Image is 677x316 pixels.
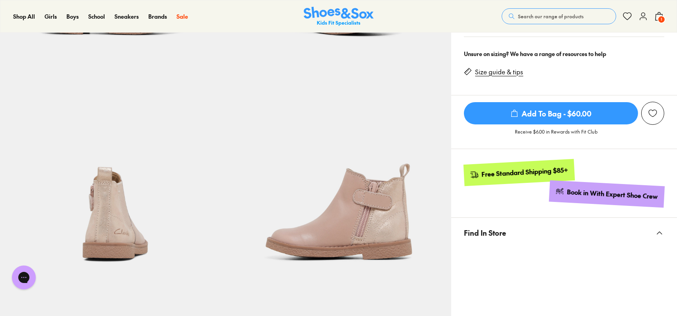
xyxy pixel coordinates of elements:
[45,12,57,20] span: Girls
[475,68,523,76] a: Size guide & tips
[148,12,167,21] a: Brands
[177,12,188,20] span: Sale
[304,7,374,26] a: Shoes & Sox
[13,12,35,20] span: Shop All
[226,62,452,288] img: 7-482253_1
[88,12,105,21] a: School
[464,102,638,124] span: Add To Bag - $60.00
[464,50,664,58] div: Unsure on sizing? We have a range of resources to help
[451,218,677,248] button: Find In Store
[481,166,568,179] div: Free Standard Shipping $85+
[502,8,616,24] button: Search our range of products
[177,12,188,21] a: Sale
[13,12,35,21] a: Shop All
[567,188,658,201] div: Book in With Expert Shoe Crew
[88,12,105,20] span: School
[304,7,374,26] img: SNS_Logo_Responsive.svg
[114,12,139,21] a: Sneakers
[549,180,665,208] a: Book in With Expert Shoe Crew
[464,159,575,186] a: Free Standard Shipping $85+
[45,12,57,21] a: Girls
[114,12,139,20] span: Sneakers
[515,128,597,142] p: Receive $6.00 in Rewards with Fit Club
[654,8,664,25] button: 1
[66,12,79,21] a: Boys
[66,12,79,20] span: Boys
[518,13,584,20] span: Search our range of products
[464,102,638,125] button: Add To Bag - $60.00
[658,16,665,23] span: 1
[8,263,40,292] iframe: Gorgias live chat messenger
[464,221,506,244] span: Find In Store
[148,12,167,20] span: Brands
[641,102,664,125] button: Add to Wishlist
